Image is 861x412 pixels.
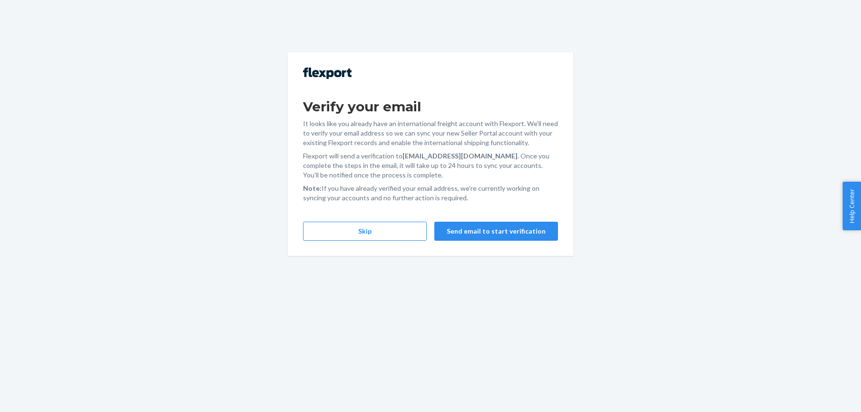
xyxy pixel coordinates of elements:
img: Flexport logo [303,68,352,79]
strong: Note: [303,184,322,192]
button: Help Center [842,182,861,230]
p: It looks like you already have an international freight account with Flexport. We'll need to veri... [303,119,558,147]
strong: [EMAIL_ADDRESS][DOMAIN_NAME] [402,152,518,160]
button: Skip [303,222,427,241]
button: Send email to start verification [434,222,558,241]
p: Flexport will send a verification to . Once you complete the steps in the email, it will take up ... [303,151,558,180]
h1: Verify your email [303,98,558,115]
p: If you have already verified your email address, we're currently working on syncing your accounts... [303,184,558,203]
